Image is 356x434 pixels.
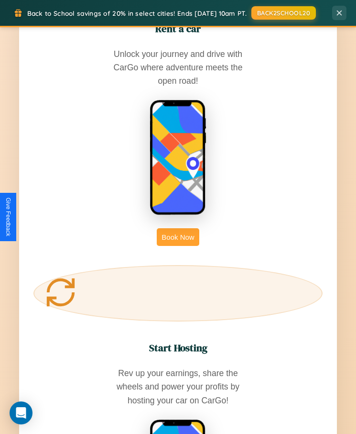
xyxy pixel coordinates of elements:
[157,228,199,246] button: Book Now
[155,22,201,35] h2: Rent a car
[107,47,250,88] p: Unlock your journey and drive with CarGo where adventure meets the open road!
[150,100,207,216] img: rent phone
[251,6,316,20] button: BACK2SCHOOL20
[149,341,207,355] h2: Start Hosting
[5,198,11,236] div: Give Feedback
[27,9,247,17] span: Back to School savings of 20% in select cities! Ends [DATE] 10am PT.
[10,401,32,424] div: Open Intercom Messenger
[107,367,250,407] p: Rev up your earnings, share the wheels and power your profits by hosting your car on CarGo!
